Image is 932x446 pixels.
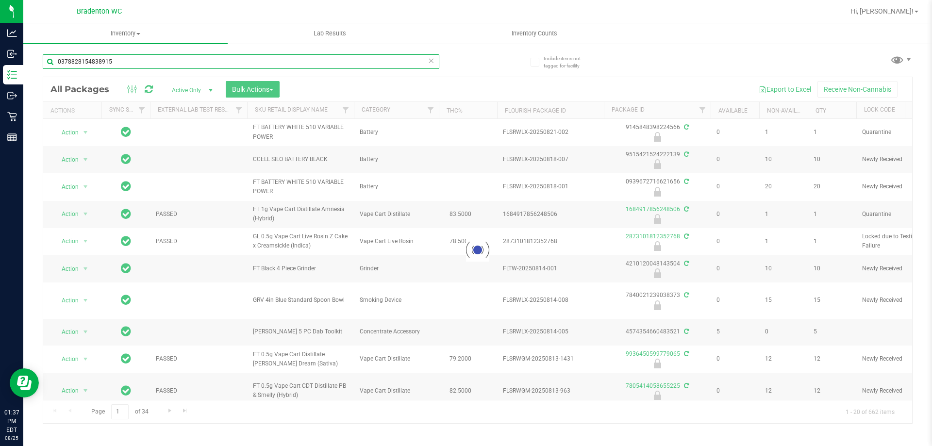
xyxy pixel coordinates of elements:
inline-svg: Inventory [7,70,17,80]
inline-svg: Analytics [7,28,17,38]
span: Inventory Counts [499,29,570,38]
iframe: Resource center [10,368,39,397]
a: Lab Results [228,23,432,44]
inline-svg: Reports [7,132,17,142]
span: Clear [428,54,434,67]
span: Include items not tagged for facility [544,55,592,69]
p: 01:37 PM EDT [4,408,19,434]
input: Search Package ID, Item Name, SKU, Lot or Part Number... [43,54,439,69]
span: Hi, [PERSON_NAME]! [850,7,914,15]
inline-svg: Outbound [7,91,17,100]
inline-svg: Inbound [7,49,17,59]
span: Bradenton WC [77,7,122,16]
inline-svg: Retail [7,112,17,121]
a: Inventory [23,23,228,44]
p: 08/25 [4,434,19,442]
span: Lab Results [300,29,359,38]
span: Inventory [23,29,228,38]
a: Inventory Counts [432,23,636,44]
